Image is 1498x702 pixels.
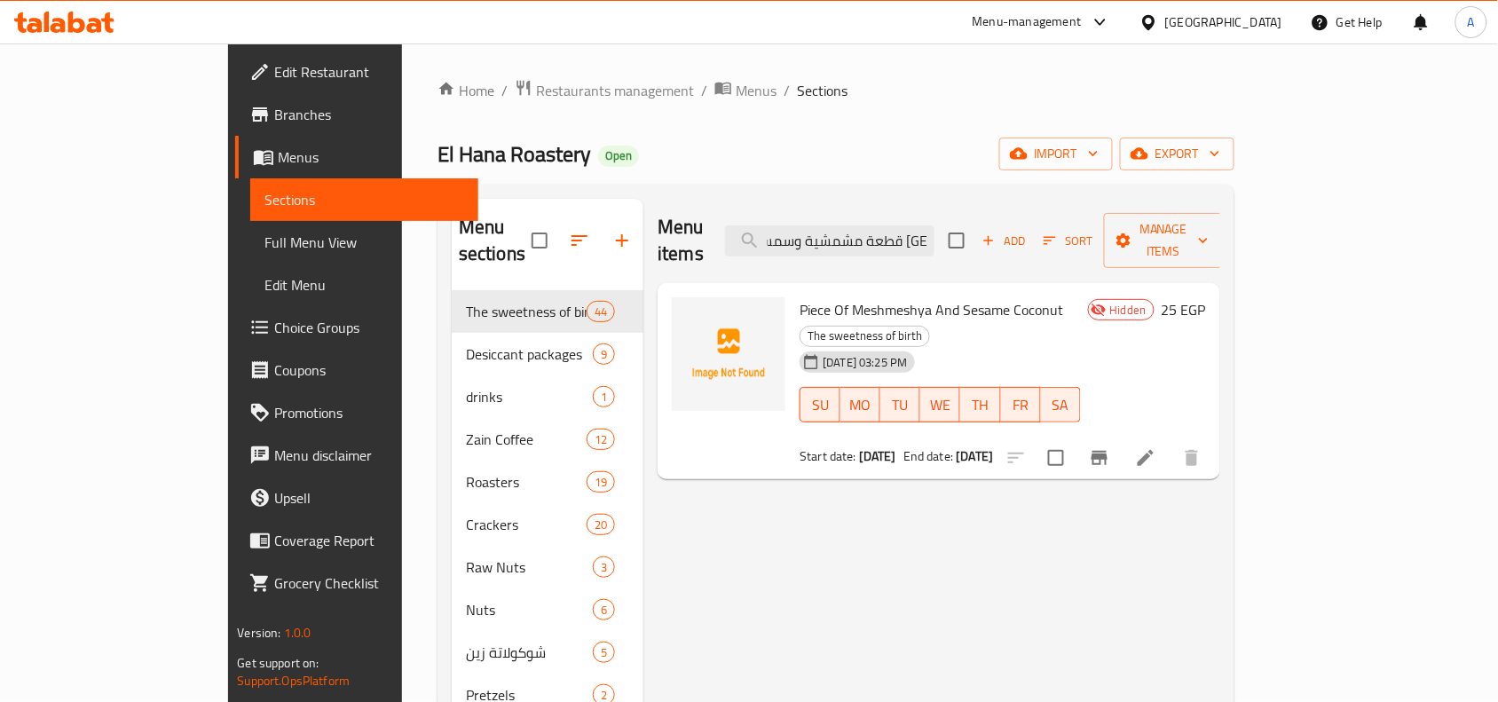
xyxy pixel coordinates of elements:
span: Hidden [1103,302,1154,319]
span: Sort sections [558,219,601,262]
span: TU [887,392,913,418]
span: Grocery Checklist [274,572,464,594]
span: Select to update [1037,439,1075,477]
span: Start date: [800,445,856,468]
button: SA [1041,387,1081,422]
span: Add item [975,227,1032,255]
button: export [1120,138,1234,170]
div: items [593,556,615,578]
span: El Hana Roastery [438,134,591,174]
span: 5 [594,644,614,661]
span: Get support on: [237,651,319,674]
nav: breadcrumb [438,79,1234,102]
div: Crackers [466,514,587,535]
span: Raw Nuts [466,556,593,578]
button: SU [800,387,840,422]
div: drinks1 [452,375,643,418]
span: Menus [278,146,464,168]
span: Choice Groups [274,317,464,338]
span: Sections [797,80,848,101]
span: WE [927,392,953,418]
a: Edit Restaurant [235,51,478,93]
div: items [587,514,615,535]
span: Select all sections [521,222,558,259]
span: End date: [903,445,953,468]
div: items [593,599,615,620]
span: Sections [264,189,464,210]
span: Coverage Report [274,530,464,551]
li: / [784,80,790,101]
b: [DATE] [957,445,994,468]
a: Restaurants management [515,79,694,102]
span: Promotions [274,402,464,423]
span: 6 [594,602,614,619]
input: search [725,225,934,256]
div: The sweetness of birth [800,326,930,347]
span: Add [980,231,1028,251]
button: Add section [601,219,643,262]
a: Coupons [235,349,478,391]
span: 20 [587,517,614,533]
span: Sort [1044,231,1092,251]
a: Full Menu View [250,221,478,264]
span: Full Menu View [264,232,464,253]
span: The sweetness of birth [800,326,929,346]
button: delete [1171,437,1213,479]
a: Upsell [235,477,478,519]
div: Desiccant packages9 [452,333,643,375]
span: Open [598,148,639,163]
span: SA [1048,392,1074,418]
button: FR [1001,387,1041,422]
div: شوكولاتة زين5 [452,631,643,674]
li: / [501,80,508,101]
button: TU [880,387,920,422]
h6: 25 EGP [1162,297,1206,322]
span: Restaurants management [536,80,694,101]
a: Menu disclaimer [235,434,478,477]
span: Upsell [274,487,464,509]
span: Nuts [466,599,593,620]
button: WE [920,387,960,422]
div: items [593,386,615,407]
span: The sweetness of birth [466,301,587,322]
h2: Menu sections [459,214,532,267]
span: Select section [938,222,975,259]
div: items [587,471,615,493]
div: items [593,642,615,663]
span: 12 [587,431,614,448]
span: Desiccant packages [466,343,593,365]
div: items [587,301,615,322]
a: Edit menu item [1135,447,1156,469]
a: Sections [250,178,478,221]
div: Crackers20 [452,503,643,546]
a: Grocery Checklist [235,562,478,604]
span: 44 [587,304,614,320]
button: import [999,138,1113,170]
span: drinks [466,386,593,407]
span: 3 [594,559,614,576]
img: Piece Of Meshmeshya And Sesame Coconut [672,297,785,411]
a: Coverage Report [235,519,478,562]
div: شوكولاتة زين [466,642,593,663]
span: Version: [237,621,280,644]
a: Promotions [235,391,478,434]
span: Zain Coffee [466,429,587,450]
span: Coupons [274,359,464,381]
li: / [701,80,707,101]
a: Branches [235,93,478,136]
div: Zain Coffee12 [452,418,643,461]
span: 19 [587,474,614,491]
div: Roasters [466,471,587,493]
span: Edit Restaurant [274,61,464,83]
div: Open [598,146,639,167]
span: TH [967,392,993,418]
span: Menus [736,80,777,101]
span: Manage items [1118,218,1209,263]
button: TH [960,387,1000,422]
a: Edit Menu [250,264,478,306]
